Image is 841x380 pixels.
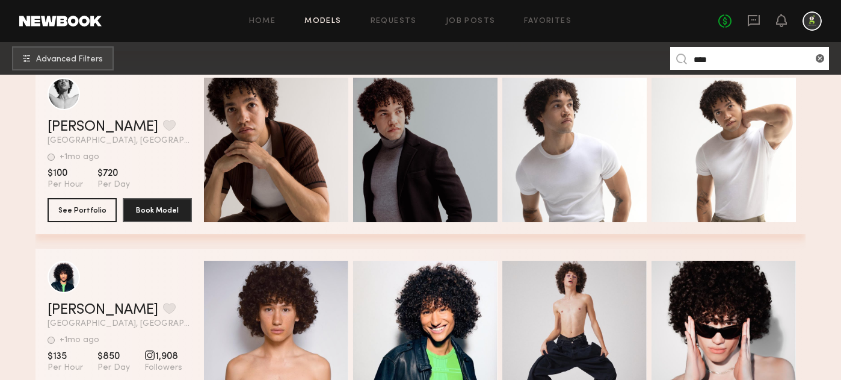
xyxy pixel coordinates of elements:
[48,120,158,134] a: [PERSON_NAME]
[97,179,130,190] span: Per Day
[123,198,192,222] button: Book Model
[48,363,83,373] span: Per Hour
[249,17,276,25] a: Home
[97,350,130,363] span: $850
[144,363,182,373] span: Followers
[524,17,571,25] a: Favorites
[144,350,182,363] span: 1,908
[36,55,103,64] span: Advanced Filters
[48,350,83,363] span: $135
[48,303,158,317] a: [PERSON_NAME]
[48,137,192,145] span: [GEOGRAPHIC_DATA], [GEOGRAPHIC_DATA]
[97,363,130,373] span: Per Day
[48,179,83,190] span: Per Hour
[48,198,117,222] button: See Portfolio
[48,320,192,328] span: [GEOGRAPHIC_DATA], [GEOGRAPHIC_DATA]
[48,167,83,179] span: $100
[371,17,417,25] a: Requests
[304,17,341,25] a: Models
[446,17,496,25] a: Job Posts
[60,153,99,161] div: +1mo ago
[97,167,130,179] span: $720
[60,336,99,344] div: +1mo ago
[12,46,114,70] button: Advanced Filters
